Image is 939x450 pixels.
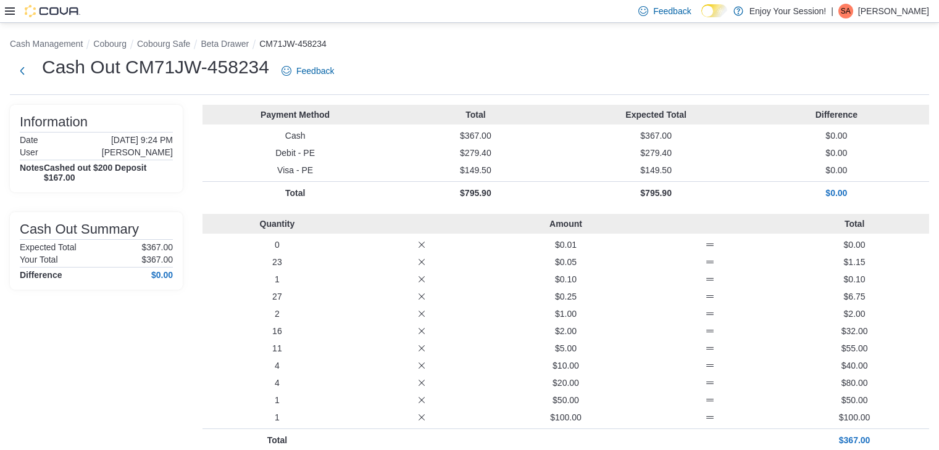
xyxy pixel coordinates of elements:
[25,5,80,17] img: Cova
[207,129,383,142] p: Cash
[388,164,563,176] p: $149.50
[20,147,38,157] h6: User
[93,39,127,49] button: Cobourg
[388,108,563,121] p: Total
[838,4,853,18] div: Sabir Ali
[496,359,636,372] p: $10.00
[207,359,347,372] p: 4
[569,164,744,176] p: $149.50
[207,394,347,406] p: 1
[44,163,173,182] h4: Cashed out $200 Deposit $167.00
[569,129,744,142] p: $367.00
[785,325,924,337] p: $32.00
[388,129,563,142] p: $367.00
[569,108,744,121] p: Expected Total
[277,59,339,83] a: Feedback
[102,147,173,157] p: [PERSON_NAME]
[42,55,269,80] h1: Cash Out CM71JW-458234
[137,39,190,49] button: Cobourg Safe
[207,290,347,303] p: 27
[749,147,924,159] p: $0.00
[785,359,924,372] p: $40.00
[496,256,636,268] p: $0.05
[20,163,44,182] h4: Notes
[141,255,173,264] p: $367.00
[207,273,347,285] p: 1
[20,222,139,237] h3: Cash Out Summary
[207,187,383,199] p: Total
[207,218,347,230] p: Quantity
[496,239,636,251] p: $0.01
[701,4,727,17] input: Dark Mode
[141,242,173,252] p: $367.00
[207,342,347,354] p: 11
[207,411,347,423] p: 1
[496,342,636,354] p: $5.00
[10,39,83,49] button: Cash Management
[207,434,347,446] p: Total
[785,239,924,251] p: $0.00
[388,147,563,159] p: $279.40
[749,108,924,121] p: Difference
[10,59,35,83] button: Next
[496,218,636,230] p: Amount
[785,377,924,389] p: $80.00
[111,135,173,145] p: [DATE] 9:24 PM
[749,187,924,199] p: $0.00
[785,218,924,230] p: Total
[749,164,924,176] p: $0.00
[785,273,924,285] p: $0.10
[496,290,636,303] p: $0.25
[496,325,636,337] p: $2.00
[653,5,691,17] span: Feedback
[749,129,924,142] p: $0.00
[207,164,383,176] p: Visa - PE
[785,342,924,354] p: $55.00
[785,411,924,423] p: $100.00
[20,135,38,145] h6: Date
[496,273,636,285] p: $0.10
[296,65,334,77] span: Feedback
[785,394,924,406] p: $50.00
[207,108,383,121] p: Payment Method
[207,256,347,268] p: 23
[20,242,77,252] h6: Expected Total
[207,308,347,320] p: 2
[785,308,924,320] p: $2.00
[785,434,924,446] p: $367.00
[831,4,833,18] p: |
[496,377,636,389] p: $20.00
[201,39,249,49] button: Beta Drawer
[785,290,924,303] p: $6.75
[701,17,702,18] span: Dark Mode
[207,147,383,159] p: Debit - PE
[496,308,636,320] p: $1.00
[20,115,88,129] h3: Information
[496,411,636,423] p: $100.00
[749,4,827,18] p: Enjoy Your Session!
[785,256,924,268] p: $1.15
[841,4,851,18] span: SA
[259,39,327,49] button: CM71JW-458234
[858,4,929,18] p: [PERSON_NAME]
[569,147,744,159] p: $279.40
[10,38,929,52] nav: An example of EuiBreadcrumbs
[20,255,58,264] h6: Your Total
[20,270,62,280] h4: Difference
[388,187,563,199] p: $795.90
[207,239,347,251] p: 0
[207,377,347,389] p: 4
[569,187,744,199] p: $795.90
[207,325,347,337] p: 16
[496,394,636,406] p: $50.00
[151,270,173,280] h4: $0.00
